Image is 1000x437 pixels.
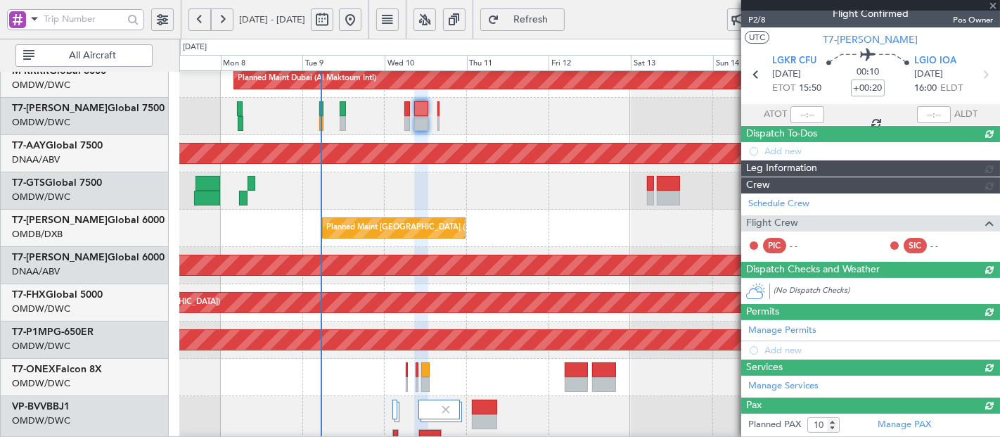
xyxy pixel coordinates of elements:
span: T7-[PERSON_NAME] [12,253,108,262]
div: Mon 8 [221,55,303,72]
span: LGKR CFU [772,54,816,68]
div: Tue 9 [302,55,385,72]
span: ALDT [954,108,977,122]
a: T7-[PERSON_NAME]Global 6000 [12,215,165,225]
div: Fri 12 [549,55,631,72]
a: OMDW/DWC [12,340,70,353]
div: Planned Maint [GEOGRAPHIC_DATA] ([GEOGRAPHIC_DATA] Intl) [326,217,561,239]
span: [DATE] [772,68,801,82]
span: ELDT [940,82,963,96]
span: [DATE] - [DATE] [239,13,305,26]
span: P2/8 [748,14,782,26]
a: OMDW/DWC [12,377,70,390]
a: T7-[PERSON_NAME]Global 6000 [12,253,165,262]
a: OMDW/DWC [12,116,70,129]
a: T7-FHXGlobal 5000 [12,290,103,300]
a: OMDW/DWC [12,414,70,427]
span: All Aircraft [37,51,148,61]
span: T7-P1MP [12,327,53,337]
a: OMDW/DWC [12,303,70,315]
div: Thu 11 [467,55,549,72]
button: All Aircraft [15,44,153,67]
span: T7-AAY [12,141,46,151]
a: T7-P1MPG-650ER [12,327,94,337]
span: T7-[PERSON_NAME] [823,32,918,47]
span: T7-ONEX [12,365,56,374]
span: Refresh [502,15,560,25]
div: Planned Maint Dubai (Al Maktoum Intl) [238,68,376,89]
span: ATOT [764,108,787,122]
a: T7-[PERSON_NAME]Global 7500 [12,103,165,113]
button: Refresh [480,8,565,31]
div: [DATE] [183,42,207,53]
a: DNAA/ABV [12,265,60,278]
a: VP-BVVBBJ1 [12,402,70,412]
a: DNAA/ABV [12,153,60,166]
a: T7-ONEXFalcon 8X [12,365,102,374]
div: Sun 14 [713,55,795,72]
div: Flight Confirmed [833,7,909,22]
div: Sun 7 [139,55,221,72]
span: 16:00 [914,82,937,96]
span: [DATE] [914,68,943,82]
input: Trip Number [44,8,123,30]
button: UTC [745,31,769,44]
span: T7-[PERSON_NAME] [12,215,108,225]
span: 15:50 [799,82,821,96]
a: OMDB/DXB [12,228,63,241]
span: T7-GTS [12,178,45,188]
span: Pos Owner [953,14,993,26]
a: T7-AAYGlobal 7500 [12,141,103,151]
span: T7-FHX [12,290,46,300]
a: OMDW/DWC [12,79,70,91]
span: VP-BVV [12,402,46,412]
span: T7-[PERSON_NAME] [12,103,108,113]
span: ETOT [772,82,795,96]
div: Wed 10 [385,55,467,72]
a: T7-GTSGlobal 7500 [12,178,102,188]
img: gray-close.svg [440,403,452,416]
a: OMDW/DWC [12,191,70,203]
span: 00:10 [857,65,879,80]
div: Sat 13 [631,55,713,72]
span: LGIO IOA [914,54,956,68]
